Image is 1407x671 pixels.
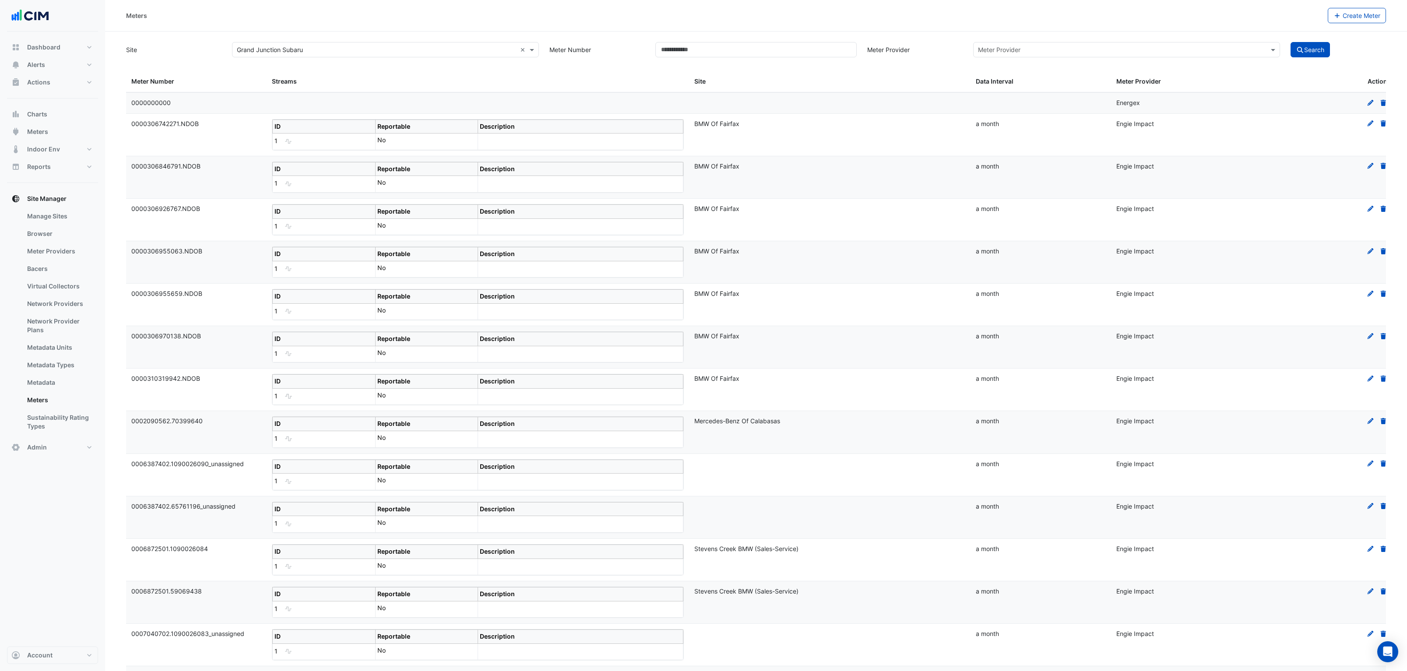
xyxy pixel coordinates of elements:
[478,630,683,644] th: Description
[20,260,98,278] a: Bacers
[1379,99,1387,106] a: Delete
[7,39,98,56] button: Dashboard
[478,417,683,431] th: Description
[281,135,295,148] div: Cannot estimate meter data for meters with data interval 1 month.
[694,120,739,127] span: BMW Of Fairfax
[274,222,278,230] span: 1
[375,247,478,261] th: Reportable
[27,43,60,52] span: Dashboard
[273,332,375,346] th: ID
[549,42,591,57] label: Meter Number
[1116,205,1154,212] span: Engie Impact
[375,375,478,389] th: Reportable
[7,123,98,141] button: Meters
[520,45,528,54] span: Clear
[375,303,478,320] td: No
[274,179,278,187] span: 1
[281,348,295,360] div: Cannot estimate meter data for meters with data interval 1 month.
[273,119,375,133] th: ID
[281,603,295,615] div: Cannot estimate meter data for meters with data interval 1 month.
[7,141,98,158] button: Indoor Env
[976,77,1013,85] span: Data Interval
[478,119,683,133] th: Description
[375,559,478,575] td: No
[478,587,683,601] th: Description
[1379,630,1387,637] a: Delete
[375,218,478,235] td: No
[976,162,999,170] span: a month
[27,110,47,119] span: Charts
[273,204,375,218] th: ID
[273,630,375,644] th: ID
[1116,247,1154,255] span: Engie Impact
[1116,332,1154,340] span: Engie Impact
[976,502,999,510] span: a month
[273,417,375,431] th: ID
[273,162,375,176] th: ID
[131,460,244,467] span: 0006387402.1090026090_unassigned
[694,205,739,212] span: BMW Of Fairfax
[1379,460,1387,467] a: Delete
[281,221,295,233] div: Cannot estimate meter data for meters with data interval 1 month.
[131,587,202,595] span: 0006872501.59069438
[274,307,278,315] span: 1
[7,439,98,456] button: Admin
[1379,587,1387,595] a: Delete
[694,545,798,552] span: Stevens Creek BMW (Sales-Service)
[7,190,98,207] button: Site Manager
[976,332,999,340] span: a month
[11,7,50,25] img: Company Logo
[375,332,478,346] th: Reportable
[20,225,98,242] a: Browser
[375,119,478,133] th: Reportable
[131,120,199,127] span: 0000306742271.NDOB
[20,391,98,409] a: Meters
[27,78,50,87] span: Actions
[131,205,200,212] span: 0000306926767.NDOB
[20,295,98,313] a: Network Providers
[375,389,478,405] td: No
[1379,375,1387,382] a: Delete
[375,460,478,474] th: Reportable
[694,417,780,425] span: Mercedes-Benz Of Calabasas
[375,176,478,192] td: No
[281,475,295,488] div: Cannot estimate meter data for meters with data interval 1 month.
[1328,8,1386,23] button: Create Meter
[11,443,20,452] app-icon: Admin
[375,204,478,218] th: Reportable
[375,162,478,176] th: Reportable
[375,290,478,304] th: Reportable
[478,290,683,304] th: Description
[11,78,20,87] app-icon: Actions
[131,502,236,510] span: 0006387402.65761196_unassigned
[131,375,200,382] span: 0000310319942.NDOB
[272,77,297,85] span: Streams
[20,207,98,225] a: Manage Sites
[1379,205,1387,212] a: Delete
[281,263,295,275] div: Cannot estimate meter data for meters with data interval 1 month.
[976,247,999,255] span: a month
[273,247,375,261] th: ID
[274,647,278,655] span: 1
[478,375,683,389] th: Description
[1116,545,1154,552] span: Engie Impact
[1291,42,1330,57] button: Search
[1379,417,1387,425] a: Delete
[281,390,295,403] div: Cannot estimate meter data for meters with data interval 1 month.
[274,392,278,400] span: 1
[126,11,147,20] div: Meters
[1368,77,1387,87] span: Action
[273,460,375,474] th: ID
[281,433,295,445] div: Cannot estimate meter data for meters with data interval 1 month.
[273,290,375,304] th: ID
[375,133,478,150] td: No
[1379,290,1387,297] a: Delete
[20,409,98,435] a: Sustainability Rating Types
[375,587,478,601] th: Reportable
[281,306,295,318] div: Cannot estimate meter data for meters with data interval 1 month.
[375,630,478,644] th: Reportable
[1379,545,1387,552] a: Delete
[1379,162,1387,170] a: Delete
[20,242,98,260] a: Meter Providers
[131,545,208,552] span: 0006872501.1090026084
